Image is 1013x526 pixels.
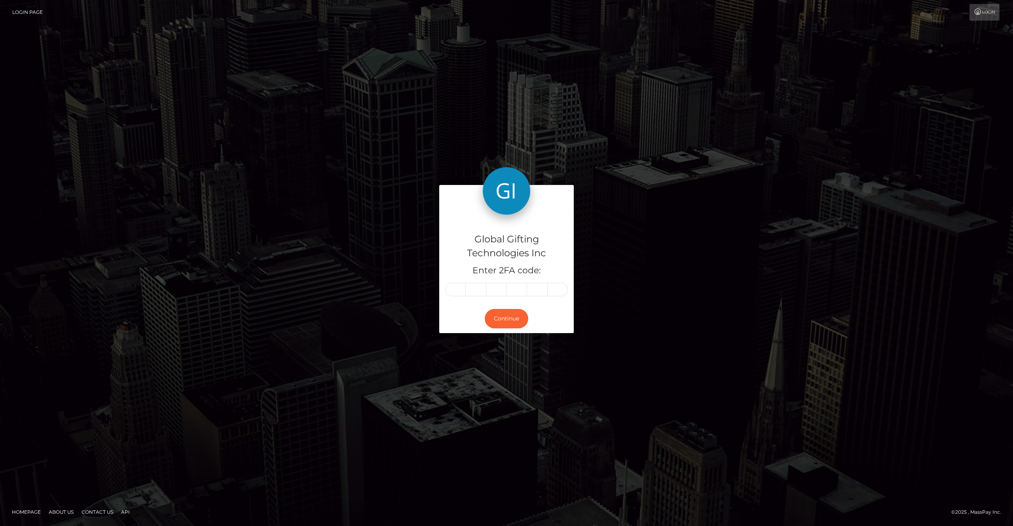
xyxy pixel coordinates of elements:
h4: Global Gifting Technologies Inc [445,233,568,260]
img: Global Gifting Technologies Inc [483,167,530,215]
a: About Us [46,506,77,518]
button: Continue [485,309,528,328]
div: © 2025 , MassPay Inc. [951,508,1007,516]
a: Homepage [9,506,44,518]
a: API [118,506,133,518]
h5: Enter 2FA code: [445,265,568,277]
a: Login [969,4,1000,21]
a: Login Page [12,4,43,21]
a: Contact Us [78,506,116,518]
